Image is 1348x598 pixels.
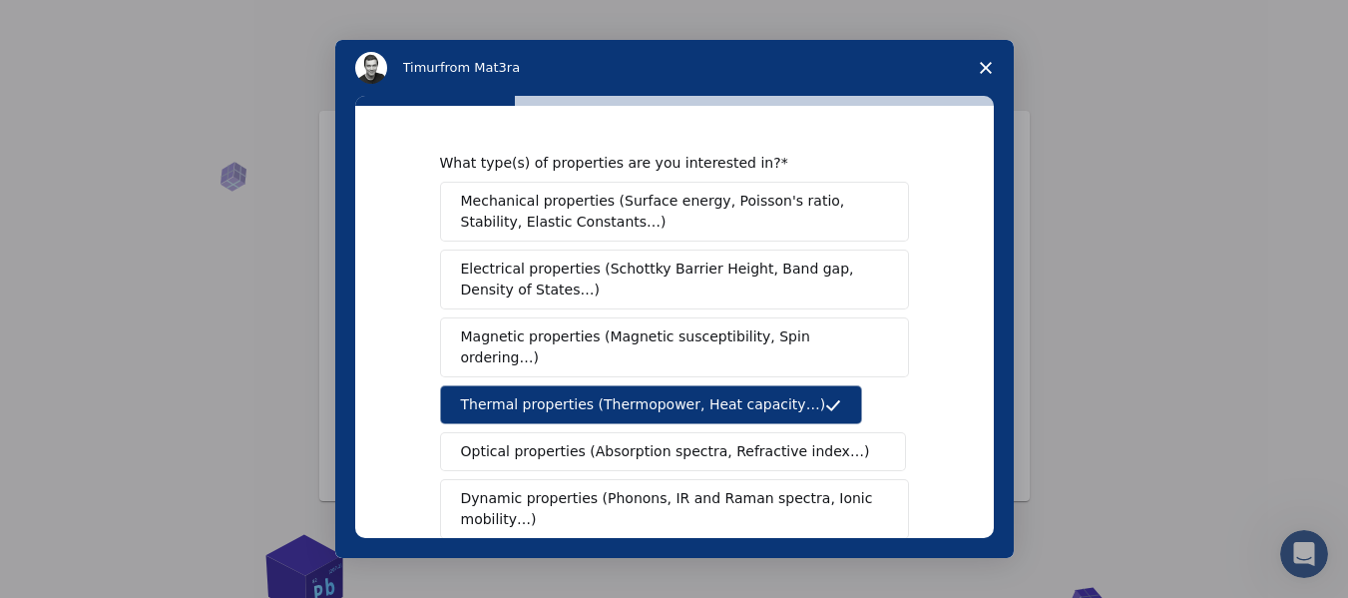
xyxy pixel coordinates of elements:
[440,385,863,424] button: Thermal properties (Thermopower, Heat capacity…)
[440,479,909,539] button: Dynamic properties (Phonons, IR and Raman spectra, Ionic mobility…)
[958,40,1014,96] span: Close survey
[461,394,826,415] span: Thermal properties (Thermopower, Heat capacity…)
[440,250,909,309] button: Electrical properties (Schottky Barrier Height, Band gap, Density of States…)
[440,432,907,471] button: Optical properties (Absorption spectra, Refractive index…)
[355,52,387,84] img: Profile image for Timur
[461,441,870,462] span: Optical properties (Absorption spectra, Refractive index…)
[461,488,875,530] span: Dynamic properties (Phonons, IR and Raman spectra, Ionic mobility…)
[440,154,879,172] div: What type(s) of properties are you interested in?
[440,182,909,242] button: Mechanical properties (Surface energy, Poisson's ratio, Stability, Elastic Constants…)
[40,14,112,32] span: Support
[440,317,909,377] button: Magnetic properties (Magnetic susceptibility, Spin ordering…)
[461,191,877,233] span: Mechanical properties (Surface energy, Poisson's ratio, Stability, Elastic Constants…)
[461,326,873,368] span: Magnetic properties (Magnetic susceptibility, Spin ordering…)
[461,259,876,300] span: Electrical properties (Schottky Barrier Height, Band gap, Density of States…)
[440,60,520,75] span: from Mat3ra
[403,60,440,75] span: Timur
